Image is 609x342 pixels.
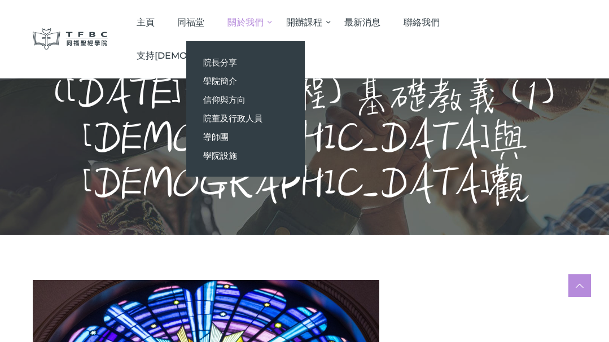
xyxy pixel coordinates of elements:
span: 院董及行政人員 [203,113,262,124]
span: 學院簡介 [203,76,237,86]
img: 同福聖經學院 TFBC [33,28,108,50]
a: 導師團 [186,128,305,146]
a: 支持[DEMOGRAPHIC_DATA] [125,39,274,72]
span: 學院設施 [203,150,237,161]
a: 信仰與方向 [186,90,305,109]
span: 院長分享 [203,57,237,68]
a: 學院設施 [186,146,305,165]
span: 最新消息 [344,17,380,28]
span: 導師團 [203,131,229,142]
h1: ([DATE]秋季課程) 基礎教義 (1) [DEMOGRAPHIC_DATA]與[DEMOGRAPHIC_DATA]觀 [30,72,579,208]
a: 院董及行政人員 [186,109,305,128]
a: 聯絡我們 [392,6,451,39]
span: 同福堂 [177,17,204,28]
a: 院長分享 [186,53,305,72]
span: 信仰與方向 [203,94,246,105]
span: 關於我們 [227,17,264,28]
span: 開辦課程 [286,17,322,28]
span: 主頁 [137,17,155,28]
a: 最新消息 [333,6,392,39]
a: 同福堂 [166,6,216,39]
a: 關於我們 [216,6,275,39]
a: 開辦課程 [274,6,333,39]
a: Scroll to top [568,274,591,297]
span: 支持[DEMOGRAPHIC_DATA] [137,50,262,61]
a: 主頁 [125,6,166,39]
span: 聯絡我們 [404,17,440,28]
a: 學院簡介 [186,72,305,90]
